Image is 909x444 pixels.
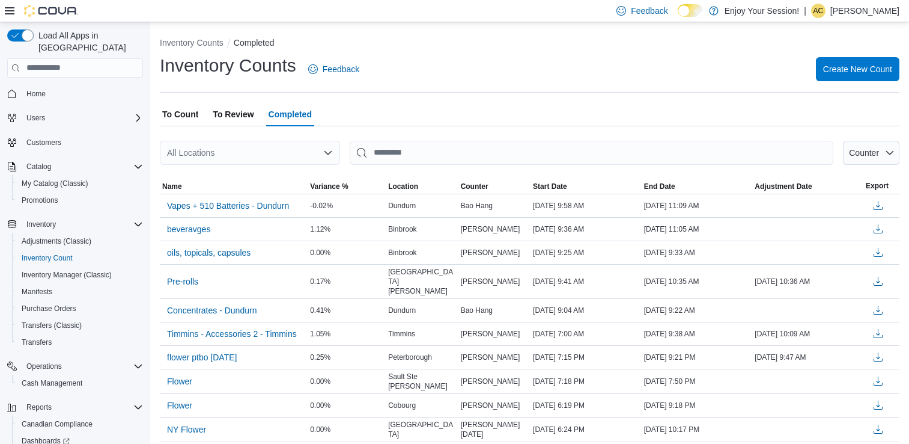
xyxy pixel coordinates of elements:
[752,274,863,289] div: [DATE] 10:36 AM
[2,134,148,151] button: Customers
[26,138,61,147] span: Customers
[162,244,255,262] button: oils, topicals, capsules
[162,197,294,215] button: Vapes + 510 Batteries - Dundurn
[12,317,148,334] button: Transfers (Classic)
[386,199,458,213] div: Dundurn
[26,113,45,123] span: Users
[22,159,56,174] button: Catalog
[631,5,667,17] span: Feedback
[531,274,642,289] div: [DATE] 9:41 AM
[22,217,143,232] span: Inventory
[642,303,753,318] div: [DATE] 9:22 AM
[642,199,753,213] div: [DATE] 11:09 AM
[755,182,812,191] span: Adjustment Date
[26,220,56,229] span: Inventory
[458,179,531,194] button: Counter
[12,375,148,392] button: Cash Management
[386,418,458,442] div: [GEOGRAPHIC_DATA]
[388,182,418,191] span: Location
[752,327,863,341] div: [DATE] 10:09 AM
[350,141,833,165] input: This is a search bar. After typing your query, hit enter to filter the results lower in the page.
[12,233,148,250] button: Adjustments (Classic)
[308,199,386,213] div: -0.02%
[162,325,302,343] button: Timmins - Accessories 2 - Timmins
[22,270,112,280] span: Inventory Manager (Classic)
[531,222,642,236] div: [DATE] 9:36 AM
[642,179,753,194] button: End Date
[308,303,386,318] div: 0.41%
[2,399,148,416] button: Reports
[167,247,251,259] span: oils, topicals, capsules
[167,351,237,363] span: flower ptbo [DATE]
[17,251,78,265] a: Inventory Count
[461,248,520,257] span: [PERSON_NAME]
[17,301,143,316] span: Purchase Orders
[22,359,67,374] button: Operations
[843,141,899,165] button: Counter
[34,29,143,54] span: Load All Apps in [GEOGRAPHIC_DATA]
[323,148,333,158] button: Open list of options
[17,268,143,282] span: Inventory Manager (Classic)
[386,179,458,194] button: Location
[461,420,528,439] span: [PERSON_NAME][DATE]
[531,303,642,318] div: [DATE] 9:04 AM
[308,350,386,365] div: 0.25%
[531,199,642,213] div: [DATE] 9:58 AM
[162,396,197,415] button: Flower
[17,335,56,350] a: Transfers
[2,158,148,175] button: Catalog
[644,182,675,191] span: End Date
[12,334,148,351] button: Transfers
[22,179,88,188] span: My Catalog (Classic)
[386,265,458,298] div: [GEOGRAPHIC_DATA][PERSON_NAME]
[162,372,197,390] button: Flower
[386,303,458,318] div: Dundurn
[642,327,753,341] div: [DATE] 9:38 AM
[678,4,703,17] input: Dark Mode
[308,422,386,437] div: 0.00%
[642,350,753,365] div: [DATE] 9:21 PM
[461,329,520,339] span: [PERSON_NAME]
[642,422,753,437] div: [DATE] 10:17 PM
[160,37,899,51] nav: An example of EuiBreadcrumbs
[642,274,753,289] div: [DATE] 10:35 AM
[2,216,148,233] button: Inventory
[308,222,386,236] div: 1.12%
[386,245,458,260] div: Binbrook
[162,220,215,238] button: beveravges
[531,398,642,413] div: [DATE] 6:19 PM
[386,398,458,413] div: Cobourg
[17,176,93,191] a: My Catalog (Classic)
[213,102,254,126] span: To Review
[22,86,143,101] span: Home
[22,111,143,125] span: Users
[308,374,386,389] div: 0.00%
[811,4,825,18] div: Alexander Costa
[2,85,148,102] button: Home
[162,301,261,319] button: Concentrates - Dundurn
[531,179,642,194] button: Start Date
[234,38,275,48] button: Completed
[533,182,567,191] span: Start Date
[308,179,386,194] button: Variance %
[22,378,82,388] span: Cash Management
[162,102,198,126] span: To Count
[461,201,493,211] span: Bao Hang
[642,245,753,260] div: [DATE] 9:33 AM
[162,182,182,191] span: Name
[22,400,56,415] button: Reports
[531,327,642,341] div: [DATE] 7:00 AM
[167,328,297,340] span: Timmins - Accessories 2 - Timmins
[830,4,899,18] p: [PERSON_NAME]
[17,193,63,208] a: Promotions
[386,369,458,393] div: Sault Ste [PERSON_NAME]
[17,335,143,350] span: Transfers
[22,253,73,263] span: Inventory Count
[26,362,62,371] span: Operations
[2,109,148,126] button: Users
[2,358,148,375] button: Operations
[386,327,458,341] div: Timmins
[17,234,143,248] span: Adjustments (Classic)
[308,274,386,289] div: 0.17%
